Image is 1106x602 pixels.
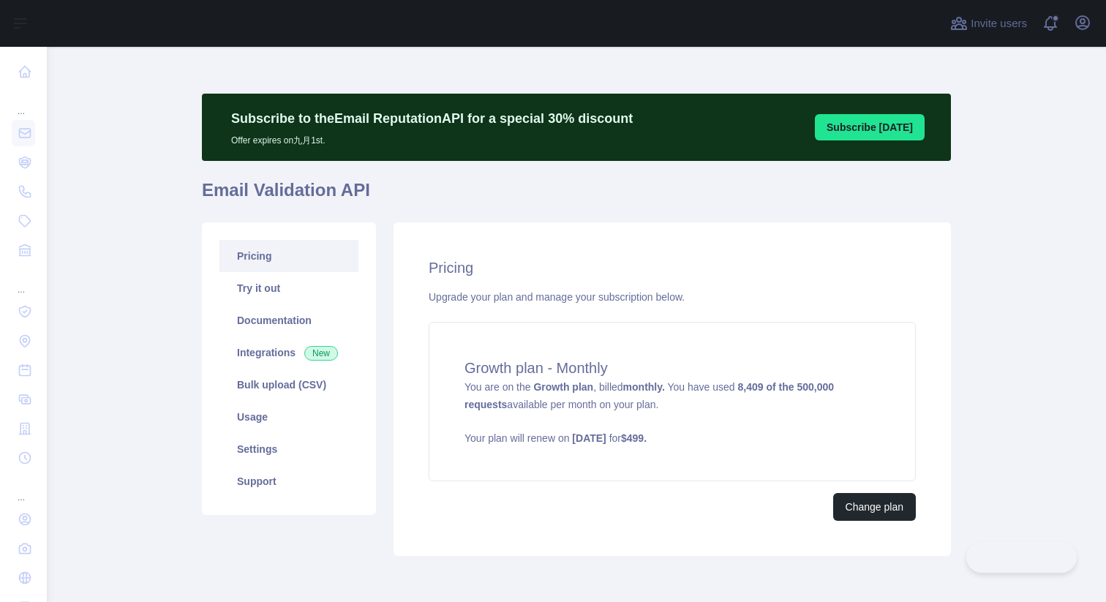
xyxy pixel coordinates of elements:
strong: $ 499 . [621,432,647,444]
span: Invite users [971,15,1027,32]
a: Bulk upload (CSV) [219,369,358,401]
p: Your plan will renew on for [464,431,880,445]
button: Invite users [947,12,1030,35]
iframe: Toggle Customer Support [966,542,1077,573]
a: Integrations New [219,336,358,369]
div: ... [12,474,35,503]
button: Subscribe [DATE] [815,114,925,140]
a: Support [219,465,358,497]
h4: Growth plan - Monthly [464,358,880,378]
div: ... [12,88,35,117]
p: Subscribe to the Email Reputation API for a special 30 % discount [231,108,633,129]
div: Upgrade your plan and manage your subscription below. [429,290,916,304]
strong: [DATE] [572,432,606,444]
div: ... [12,266,35,296]
span: You are on the , billed You have used available per month on your plan. [464,381,880,445]
a: Pricing [219,240,358,272]
a: Settings [219,433,358,465]
a: Try it out [219,272,358,304]
button: Change plan [833,493,916,521]
h1: Email Validation API [202,178,951,214]
strong: monthly. [623,381,665,393]
a: Usage [219,401,358,433]
a: Documentation [219,304,358,336]
h2: Pricing [429,257,916,278]
p: Offer expires on 九月 1st. [231,129,633,146]
span: New [304,346,338,361]
strong: Growth plan [533,381,593,393]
